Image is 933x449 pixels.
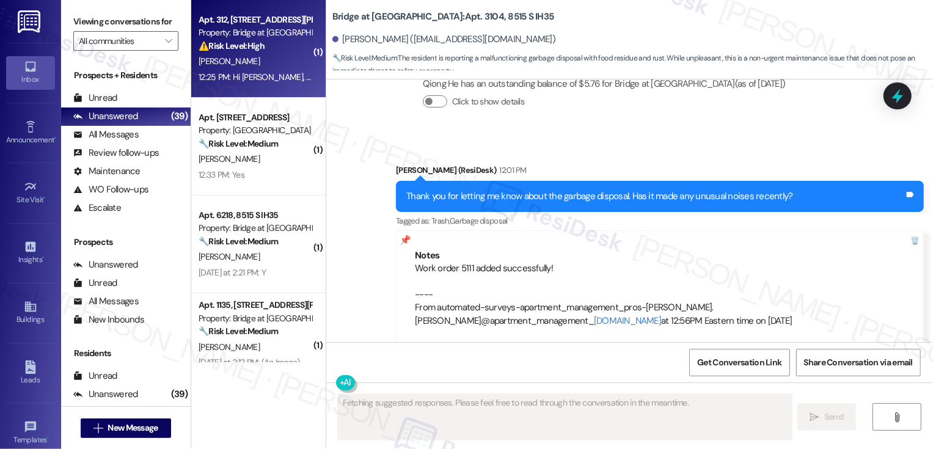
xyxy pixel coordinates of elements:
div: Unread [73,92,117,104]
span: • [42,254,44,262]
a: Insights • [6,236,55,269]
label: Viewing conversations for [73,12,178,31]
div: Property: [GEOGRAPHIC_DATA] [199,124,312,137]
img: ResiDesk Logo [18,10,43,33]
div: 12:01 PM [497,164,527,177]
div: Apt. [STREET_ADDRESS] [199,111,312,124]
button: Get Conversation Link [689,349,789,376]
div: Qiong He has an outstanding balance of $5.76 for Bridge at [GEOGRAPHIC_DATA] (as of [DATE]) [423,78,786,90]
strong: 🔧 Risk Level: Medium [199,138,278,149]
div: All Messages [73,128,139,141]
b: Notes [415,249,439,261]
div: New Inbounds [73,313,144,326]
div: Residents [61,347,191,360]
button: New Message [81,418,171,438]
span: Garbage disposal [450,216,508,226]
span: Share Conversation via email [804,356,913,369]
div: (39) [168,107,191,126]
span: • [44,194,46,202]
strong: 🔧 Risk Level: Medium [199,326,278,337]
i:  [893,412,902,422]
div: Unanswered [73,258,138,271]
div: [DATE] at 2:12 PM: (An Image) [199,357,300,368]
div: Review follow-ups [73,147,159,159]
a: Inbox [6,56,55,89]
div: Work order 5111 added successfully! ---- From automated-surveys-apartment_management_pros-[PERSON... [415,262,905,327]
div: [PERSON_NAME] ([EMAIL_ADDRESS][DOMAIN_NAME]) [332,33,555,46]
div: Unread [73,277,117,290]
button: Send [797,403,857,431]
span: : The resident is reporting a malfunctioning garbage disposal with food residue and rust. While u... [332,52,933,78]
div: (39) [168,385,191,404]
i:  [93,423,103,433]
div: Prospects + Residents [61,69,191,82]
span: [PERSON_NAME] [199,153,260,164]
div: Prospects [61,236,191,249]
div: [PERSON_NAME] (ResiDesk) [396,164,924,181]
span: New Message [108,422,158,434]
div: Property: Bridge at [GEOGRAPHIC_DATA] [199,222,312,235]
span: [PERSON_NAME] [199,251,260,262]
strong: 🔧 Risk Level: Medium [332,53,397,63]
div: Apt. 6218, 8515 S IH35 [199,209,312,222]
span: Get Conversation Link [697,356,781,369]
div: Apt. 1135, [STREET_ADDRESS][PERSON_NAME] [199,299,312,312]
a: [DOMAIN_NAME] [594,315,661,327]
textarea: Fetching suggested responses. Please feel free to read through the conversation in the meantime. [338,394,792,440]
div: Maintenance [73,165,141,178]
div: Unanswered [73,388,138,401]
div: Tagged as: [396,212,924,230]
button: Share Conversation via email [796,349,921,376]
i:  [165,36,172,46]
span: [PERSON_NAME] [199,56,260,67]
span: [PERSON_NAME] [199,341,260,352]
strong: 🔧 Risk Level: Medium [199,236,278,247]
div: Thank you for letting me know about the garbage disposal. Has it made any unusual noises recently? [406,190,793,203]
strong: ⚠️ Risk Level: High [199,40,265,51]
div: 12:33 PM: Yes [199,169,244,180]
b: Bridge at [GEOGRAPHIC_DATA]: Apt. 3104, 8515 S IH35 [332,10,554,23]
a: Site Visit • [6,177,55,210]
div: Property: Bridge at [GEOGRAPHIC_DATA] [199,312,312,325]
i:  [810,412,819,422]
span: • [47,434,49,442]
div: Escalate [73,202,121,214]
input: All communities [79,31,159,51]
span: Trash , [431,216,450,226]
div: Unanswered [73,110,138,123]
div: All Messages [73,295,139,308]
span: Send [824,411,843,423]
div: Apt. 312, [STREET_ADDRESS][PERSON_NAME] [199,13,312,26]
div: WO Follow-ups [73,183,148,196]
div: [DATE] at 2:21 PM: Y [199,267,266,278]
div: Property: Bridge at [GEOGRAPHIC_DATA] [199,26,312,39]
label: Click to show details [452,95,524,108]
span: • [54,134,56,142]
a: Leads [6,357,55,390]
div: Unread [73,370,117,382]
a: Buildings [6,296,55,329]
